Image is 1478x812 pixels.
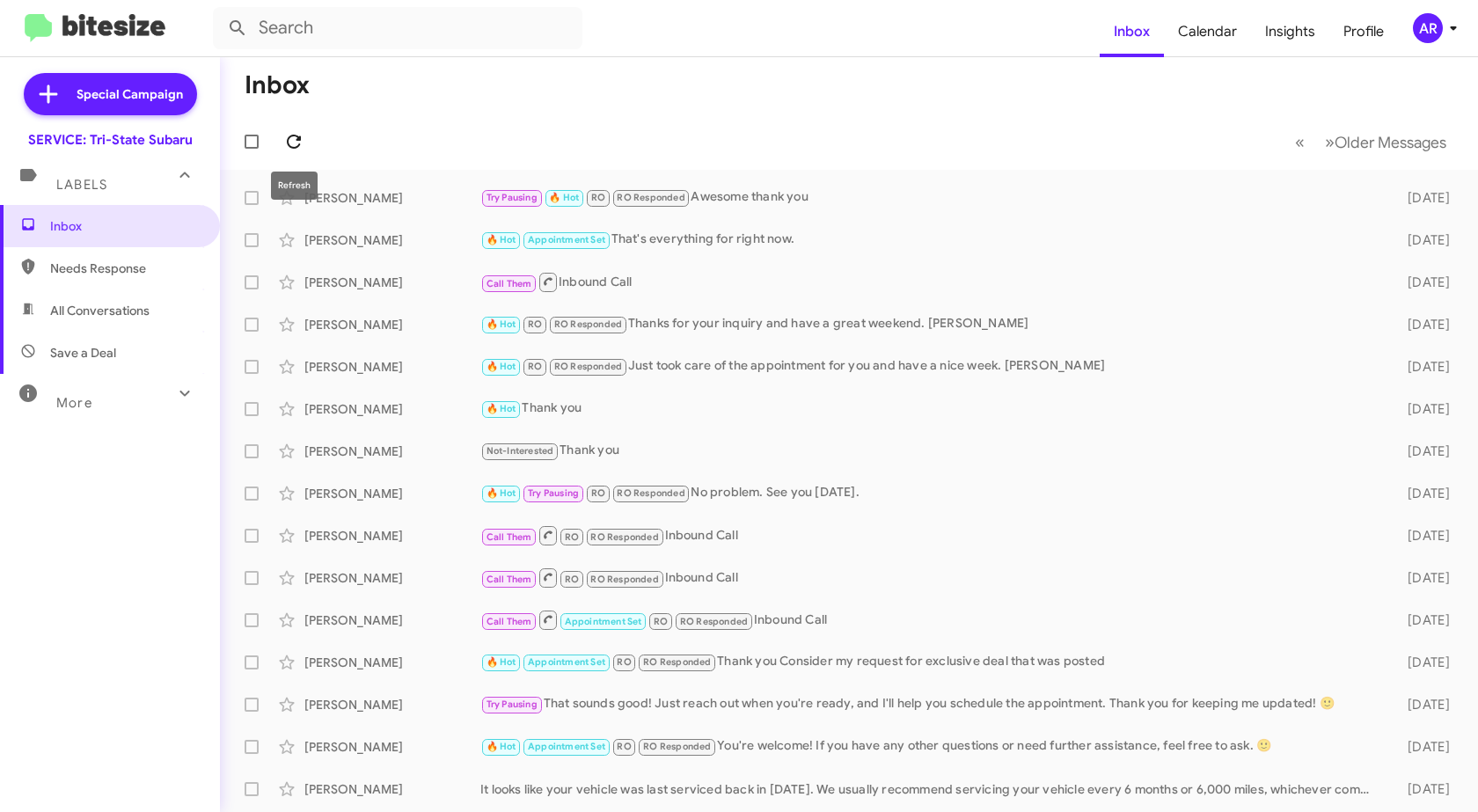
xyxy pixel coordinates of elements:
[528,318,542,330] span: RO
[304,654,480,671] div: [PERSON_NAME]
[28,131,193,149] div: SERVICE: Tri-State Subaru
[480,271,1383,293] div: Inbound Call
[565,574,579,585] span: RO
[528,656,605,668] span: Appointment Set
[304,527,480,545] div: [PERSON_NAME]
[1295,131,1305,153] span: «
[487,445,554,457] span: Not-Interested
[304,780,480,798] div: [PERSON_NAME]
[591,192,605,203] span: RO
[487,192,538,203] span: Try Pausing
[304,696,480,713] div: [PERSON_NAME]
[1383,400,1464,418] div: [DATE]
[480,736,1383,757] div: You're welcome! If you have any other questions or need further assistance, feel free to ask. 🙂
[1383,527,1464,545] div: [DATE]
[304,231,480,249] div: [PERSON_NAME]
[304,274,480,291] div: [PERSON_NAME]
[565,616,642,627] span: Appointment Set
[56,177,107,193] span: Labels
[480,356,1383,377] div: Just took care of the appointment for you and have a nice week. [PERSON_NAME]
[554,318,622,330] span: RO Responded
[554,361,622,372] span: RO Responded
[304,485,480,502] div: [PERSON_NAME]
[1325,131,1335,153] span: »
[528,487,579,499] span: Try Pausing
[487,403,516,414] span: 🔥 Hot
[480,652,1383,672] div: Thank you Consider my request for exclusive deal that was posted
[549,192,579,203] span: 🔥 Hot
[304,189,480,207] div: [PERSON_NAME]
[480,609,1383,631] div: Inbound Call
[590,531,658,543] span: RO Responded
[1383,569,1464,587] div: [DATE]
[1383,485,1464,502] div: [DATE]
[304,400,480,418] div: [PERSON_NAME]
[50,217,200,235] span: Inbox
[480,694,1383,714] div: That sounds good! Just reach out when you're ready, and I'll help you schedule the appointment. T...
[487,741,516,752] span: 🔥 Hot
[1383,316,1464,333] div: [DATE]
[591,487,605,499] span: RO
[1383,443,1464,460] div: [DATE]
[304,358,480,376] div: [PERSON_NAME]
[1383,780,1464,798] div: [DATE]
[304,738,480,756] div: [PERSON_NAME]
[487,234,516,245] span: 🔥 Hot
[590,574,658,585] span: RO Responded
[1251,6,1329,57] a: Insights
[1383,231,1464,249] div: [DATE]
[480,230,1383,250] div: That's everything for right now.
[77,85,183,103] span: Special Campaign
[480,780,1383,798] div: It looks like your vehicle was last serviced back in [DATE]. We usually recommend servicing your ...
[213,7,582,49] input: Search
[643,656,711,668] span: RO Responded
[1383,611,1464,629] div: [DATE]
[271,172,318,200] div: Refresh
[480,399,1383,419] div: Thank you
[480,187,1383,208] div: Awesome thank you
[487,531,532,543] span: Call Them
[643,741,711,752] span: RO Responded
[1398,13,1459,43] button: AR
[304,569,480,587] div: [PERSON_NAME]
[617,487,684,499] span: RO Responded
[617,656,631,668] span: RO
[1284,124,1315,160] button: Previous
[565,531,579,543] span: RO
[1413,13,1443,43] div: AR
[50,260,200,277] span: Needs Response
[1164,6,1251,57] a: Calendar
[480,524,1383,546] div: Inbound Call
[617,192,684,203] span: RO Responded
[480,567,1383,589] div: Inbound Call
[480,441,1383,461] div: Thank you
[1100,6,1164,57] a: Inbox
[528,361,542,372] span: RO
[1314,124,1457,160] button: Next
[1383,274,1464,291] div: [DATE]
[1383,189,1464,207] div: [DATE]
[480,314,1383,334] div: Thanks for your inquiry and have a great weekend. [PERSON_NAME]
[654,616,668,627] span: RO
[528,234,605,245] span: Appointment Set
[50,344,116,362] span: Save a Deal
[487,361,516,372] span: 🔥 Hot
[1285,124,1457,160] nav: Page navigation example
[1335,133,1446,152] span: Older Messages
[304,443,480,460] div: [PERSON_NAME]
[1383,358,1464,376] div: [DATE]
[1329,6,1398,57] a: Profile
[487,616,532,627] span: Call Them
[1383,738,1464,756] div: [DATE]
[56,395,92,411] span: More
[50,302,150,319] span: All Conversations
[245,71,310,99] h1: Inbox
[480,483,1383,503] div: No problem. See you [DATE].
[1383,696,1464,713] div: [DATE]
[487,574,532,585] span: Call Them
[1383,654,1464,671] div: [DATE]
